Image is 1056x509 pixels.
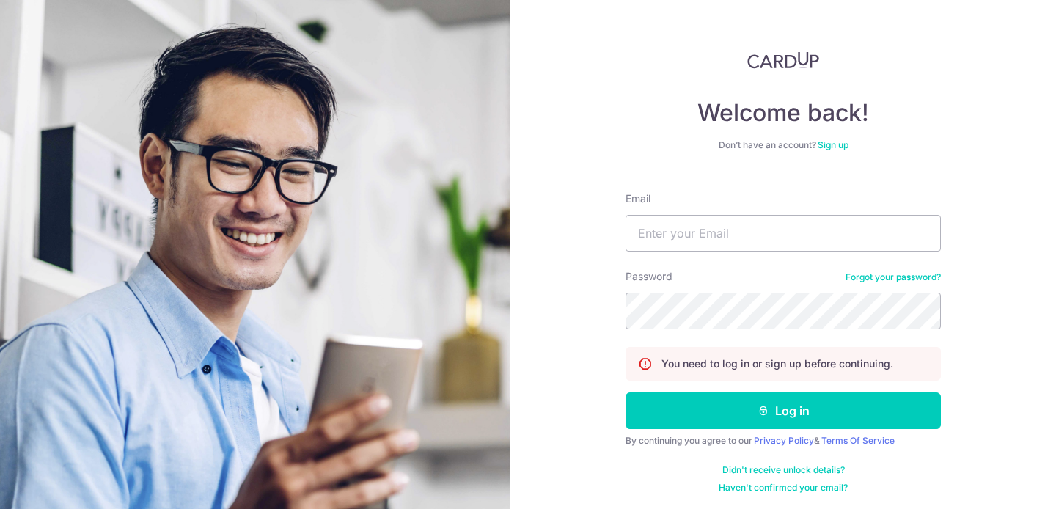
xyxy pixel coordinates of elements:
a: Forgot your password? [846,271,941,283]
label: Email [626,191,650,206]
div: Don’t have an account? [626,139,941,151]
button: Log in [626,392,941,429]
a: Privacy Policy [754,435,814,446]
img: CardUp Logo [747,51,819,69]
a: Sign up [818,139,848,150]
label: Password [626,269,672,284]
div: By continuing you agree to our & [626,435,941,447]
h4: Welcome back! [626,98,941,128]
input: Enter your Email [626,215,941,252]
a: Didn't receive unlock details? [722,464,845,476]
a: Terms Of Service [821,435,895,446]
p: You need to log in or sign up before continuing. [661,356,893,371]
a: Haven't confirmed your email? [719,482,848,494]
